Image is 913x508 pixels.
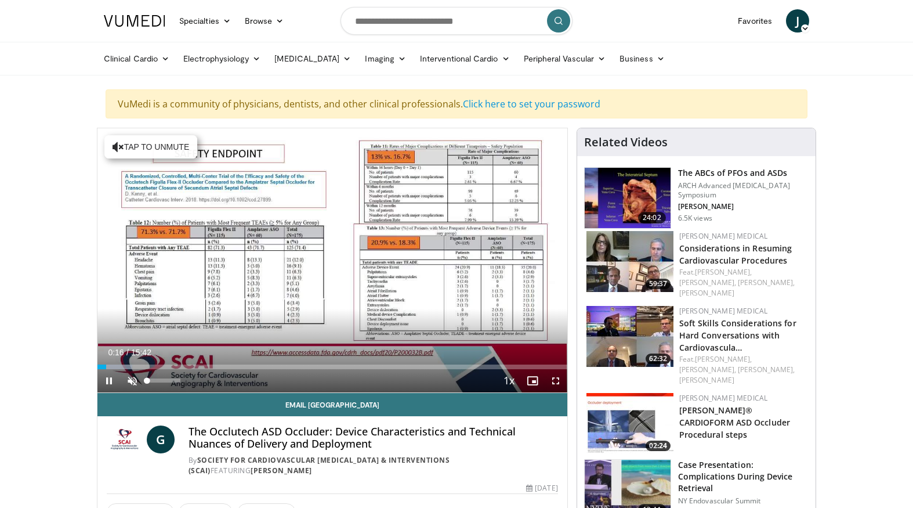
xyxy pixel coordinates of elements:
[521,369,544,392] button: Enable picture-in-picture mode
[463,98,600,110] a: Click here to set your password
[238,9,291,33] a: Browse
[646,441,671,451] span: 02:24
[738,278,795,287] a: [PERSON_NAME],
[678,202,809,211] p: [PERSON_NAME]
[731,9,779,33] a: Favorites
[586,393,673,454] a: 02:24
[678,167,809,179] h3: The ABCs of PFOs and ASDs
[586,393,673,454] img: ee1847a7-fc98-48a6-b7e5-8d1a1fa1195e.150x105_q85_crop-smart_upscale.jpg
[679,354,806,385] div: Feat.
[104,135,197,158] button: Tap to unmute
[586,231,673,292] img: e2c830be-3a53-4107-8000-560c79d4122f.150x105_q85_crop-smart_upscale.jpg
[678,459,809,494] h3: Case Presentation: Complications During Device Retrieval
[638,212,666,224] span: 24:02
[147,379,180,383] div: Volume Level
[695,354,752,364] a: [PERSON_NAME],
[679,393,768,403] a: [PERSON_NAME] Medical
[126,348,129,357] span: /
[340,7,573,35] input: Search topics, interventions
[738,365,795,374] a: [PERSON_NAME],
[267,47,358,70] a: [MEDICAL_DATA]
[189,455,450,475] a: Society for Cardiovascular [MEDICAL_DATA] & Interventions (SCAI)
[97,47,176,70] a: Clinical Cardio
[97,365,567,369] div: Progress Bar
[678,181,809,200] p: ARCH Advanced [MEDICAL_DATA] Symposium
[679,288,734,298] a: [PERSON_NAME]
[695,267,752,277] a: [PERSON_NAME],
[679,306,768,316] a: [PERSON_NAME] Medical
[585,168,671,228] img: 3d2602c2-0fbf-4640-a4d7-b9bb9a5781b8.150x105_q85_crop-smart_upscale.jpg
[147,426,175,453] a: G
[584,135,668,149] h4: Related Videos
[498,369,521,392] button: Playback Rate
[586,306,673,367] img: 52186a79-a81b-4bb1-bc60-faeab361462b.150x105_q85_crop-smart_upscale.jpg
[189,455,558,476] div: By FEATURING
[586,231,673,292] a: 59:37
[544,369,567,392] button: Fullscreen
[104,15,165,27] img: VuMedi Logo
[97,128,567,393] video-js: Video Player
[413,47,517,70] a: Interventional Cardio
[108,348,124,357] span: 0:16
[526,483,557,493] div: [DATE]
[584,167,809,229] a: 24:02 The ABCs of PFOs and ASDs ARCH Advanced [MEDICAL_DATA] Symposium [PERSON_NAME] 6.5K views
[586,306,673,367] a: 62:32
[679,405,790,440] a: [PERSON_NAME]® CARDIOFORM ASD Occluder Procedural steps
[121,369,144,392] button: Unmute
[679,231,768,241] a: [PERSON_NAME] Medical
[358,47,413,70] a: Imaging
[97,369,121,392] button: Pause
[679,243,792,266] a: Considerations in Resuming Cardiovascular Procedures
[679,375,734,385] a: [PERSON_NAME]
[679,318,796,353] a: Soft Skills Considerations for Hard Conversations with Cardiovascula…
[107,426,142,453] img: Society for Cardiovascular Angiography & Interventions (SCAI)
[97,393,567,416] a: Email [GEOGRAPHIC_DATA]
[172,9,238,33] a: Specialties
[517,47,613,70] a: Peripheral Vascular
[678,496,809,506] p: NY Endovascular Summit
[613,47,672,70] a: Business
[646,279,671,289] span: 59:37
[646,354,671,364] span: 62:32
[679,278,736,287] a: [PERSON_NAME],
[189,426,558,451] h4: The Occlutech ASD Occluder: Device Characteristics and Technical Nuances of Delivery and Deployment
[679,365,736,374] a: [PERSON_NAME],
[251,466,312,475] a: [PERSON_NAME]
[678,214,712,223] p: 6.5K views
[131,348,151,357] span: 15:42
[106,89,807,118] div: VuMedi is a community of physicians, dentists, and other clinical professionals.
[786,9,809,33] a: J
[176,47,267,70] a: Electrophysiology
[679,267,806,298] div: Feat.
